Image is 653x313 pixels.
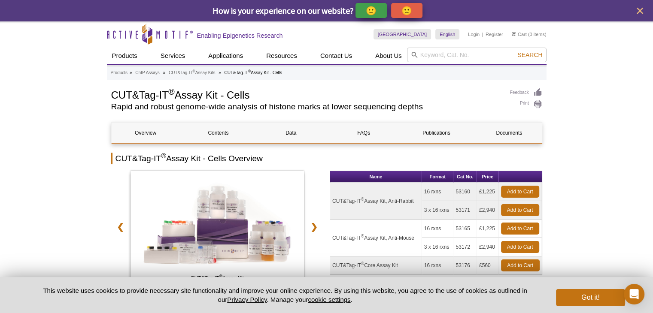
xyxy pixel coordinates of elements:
sup: ® [248,69,251,73]
a: Contact Us [315,48,357,64]
td: 53165 [453,220,477,238]
a: Products [111,69,128,77]
a: Register [486,31,503,37]
span: CUT&Tag-IT Assay Kit [132,274,302,283]
td: 53172 [453,238,477,256]
sup: ® [219,274,222,279]
sup: ® [161,152,166,160]
a: Add to Cart [501,204,539,216]
a: [GEOGRAPHIC_DATA] [374,29,431,39]
img: CUT&Tag-IT Assay Kit [131,171,304,286]
a: Data [257,123,325,143]
span: How is your experience on our website? [213,5,354,16]
td: £560 [477,256,499,275]
a: About Us [370,48,407,64]
a: Add to Cart [501,241,539,253]
sup: ® [193,69,195,73]
sup: ® [361,261,364,266]
td: 16 rxns [422,256,454,275]
a: Add to Cart [501,259,540,271]
a: Contents [184,123,252,143]
td: £1,225 [477,183,499,201]
a: Add to Cart [501,223,539,235]
a: Privacy Policy [227,296,267,303]
a: Overview [112,123,180,143]
td: 53176 [453,256,477,275]
div: Open Intercom Messenger [624,284,644,304]
a: English [435,29,459,39]
th: Format [422,171,454,183]
a: Applications [203,48,248,64]
button: Search [515,51,545,59]
input: Keyword, Cat. No. [407,48,547,62]
li: » [219,70,221,75]
button: cookie settings [308,296,350,303]
button: close [635,6,645,16]
a: ❯ [305,217,323,237]
li: (0 items) [512,29,547,39]
th: Name [330,171,422,183]
td: 16 rxns [422,183,454,201]
a: Services [155,48,191,64]
a: Products [107,48,143,64]
button: Got it! [556,289,625,306]
h1: CUT&Tag-IT Assay Kit - Cells [111,88,501,101]
td: 3 x 16 rxns [422,238,454,256]
a: Publications [402,123,471,143]
li: CUT&Tag-IT Assay Kit - Cells [224,70,282,75]
th: Cat No. [453,171,477,183]
img: Your Cart [512,32,516,36]
a: Feedback [510,88,542,97]
h2: Enabling Epigenetics Research [197,32,283,39]
a: Documents [475,123,543,143]
li: » [163,70,166,75]
a: FAQs [329,123,398,143]
a: ❮ [111,217,130,237]
li: | [482,29,483,39]
td: 53160 [453,183,477,201]
th: Price [477,171,499,183]
td: 3 x 16 rxns [422,201,454,220]
h2: CUT&Tag-IT Assay Kit - Cells Overview [111,153,542,164]
li: » [130,70,132,75]
span: Search [517,51,542,58]
p: 🙁 [401,5,412,16]
p: 🙂 [366,5,377,16]
a: Cart [512,31,527,37]
sup: ® [361,234,364,238]
sup: ® [361,197,364,202]
a: CUT&Tag-IT®Assay Kits [169,69,215,77]
a: CUT&Tag-IT Assay Kit [131,171,304,289]
a: Print [510,99,542,109]
td: CUT&Tag-IT Core Assay Kit [330,256,422,275]
td: £1,225 [477,220,499,238]
td: 53171 [453,201,477,220]
a: Login [468,31,480,37]
td: £2,940 [477,238,499,256]
td: CUT&Tag-IT Assay Kit, Anti-Rabbit [330,183,422,220]
td: £2,940 [477,201,499,220]
a: ChIP Assays [135,69,160,77]
td: CUT&Tag-IT Assay Kit, Anti-Mouse [330,220,422,256]
h2: Rapid and robust genome-wide analysis of histone marks at lower sequencing depths [111,103,501,111]
p: This website uses cookies to provide necessary site functionality and improve your online experie... [28,286,542,304]
td: 16 rxns [422,220,454,238]
sup: ® [168,87,175,96]
a: Add to Cart [501,186,539,198]
a: Resources [261,48,302,64]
